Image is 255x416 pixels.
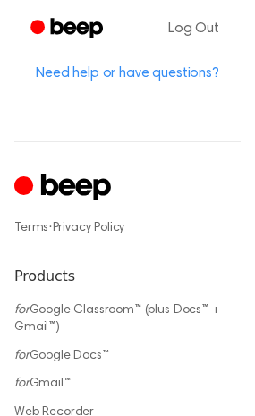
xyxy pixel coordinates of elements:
a: Log Out [150,7,237,50]
a: Cruip [14,171,115,206]
a: Beep [18,12,119,47]
h6: Products [14,266,241,287]
a: forGoogle Docs™ [14,350,109,362]
a: Need help or have questions? [36,66,219,81]
a: forGmail™ [14,378,71,390]
a: Privacy Policy [53,222,125,234]
a: Terms [14,222,48,234]
a: forGoogle Classroom™ (plus Docs™ + Gmail™) [14,304,220,335]
i: for [14,378,30,390]
i: for [14,350,30,362]
div: · [14,219,241,237]
i: for [14,304,30,317]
